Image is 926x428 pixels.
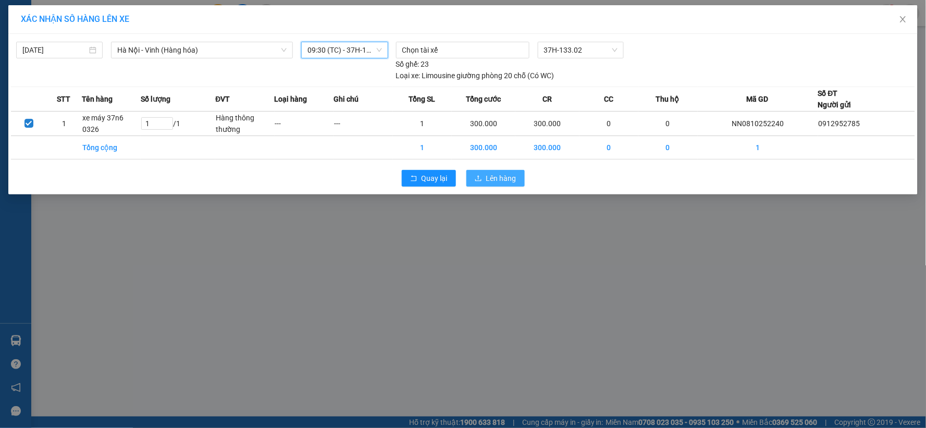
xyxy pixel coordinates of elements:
[747,93,769,105] span: Mã GD
[117,42,287,58] span: Hà Nội - Vinh (Hàng hóa)
[466,93,501,105] span: Tổng cước
[410,175,417,183] span: rollback
[396,70,554,81] div: Limousine giường phòng 20 chỗ (Có WC)
[393,112,452,136] td: 1
[698,112,818,136] td: NN0810252240
[579,136,638,160] td: 0
[393,136,452,160] td: 1
[638,112,697,136] td: 0
[215,112,274,136] td: Hàng thông thường
[542,93,552,105] span: CR
[452,112,515,136] td: 300.000
[409,93,435,105] span: Tổng SL
[396,58,429,70] div: 23
[475,175,482,183] span: upload
[82,136,141,160] td: Tổng cộng
[579,112,638,136] td: 0
[141,112,215,136] td: / 1
[82,93,113,105] span: Tên hàng
[275,93,307,105] span: Loại hàng
[452,136,515,160] td: 300.000
[46,112,82,136] td: 1
[396,70,421,81] span: Loại xe:
[818,88,851,111] div: Số ĐT Người gửi
[215,93,230,105] span: ĐVT
[544,42,618,58] span: 37H-133.02
[21,14,129,24] span: XÁC NHẬN SỐ HÀNG LÊN XE
[307,42,381,58] span: 09:30 (TC) - 37H-133.02
[466,170,525,187] button: uploadLên hàng
[22,44,87,56] input: 13/10/2025
[656,93,680,105] span: Thu hộ
[422,173,448,184] span: Quay lại
[396,58,419,70] span: Số ghế:
[515,112,579,136] td: 300.000
[698,136,818,160] td: 1
[899,15,907,23] span: close
[402,170,456,187] button: rollbackQuay lại
[281,47,287,53] span: down
[604,93,613,105] span: CC
[819,119,860,128] span: 0912952785
[515,136,579,160] td: 300.000
[275,112,334,136] td: ---
[334,112,392,136] td: ---
[57,93,71,105] span: STT
[82,112,141,136] td: xe máy 37n6 0326
[334,93,359,105] span: Ghi chú
[486,173,516,184] span: Lên hàng
[141,93,170,105] span: Số lượng
[638,136,697,160] td: 0
[888,5,918,34] button: Close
